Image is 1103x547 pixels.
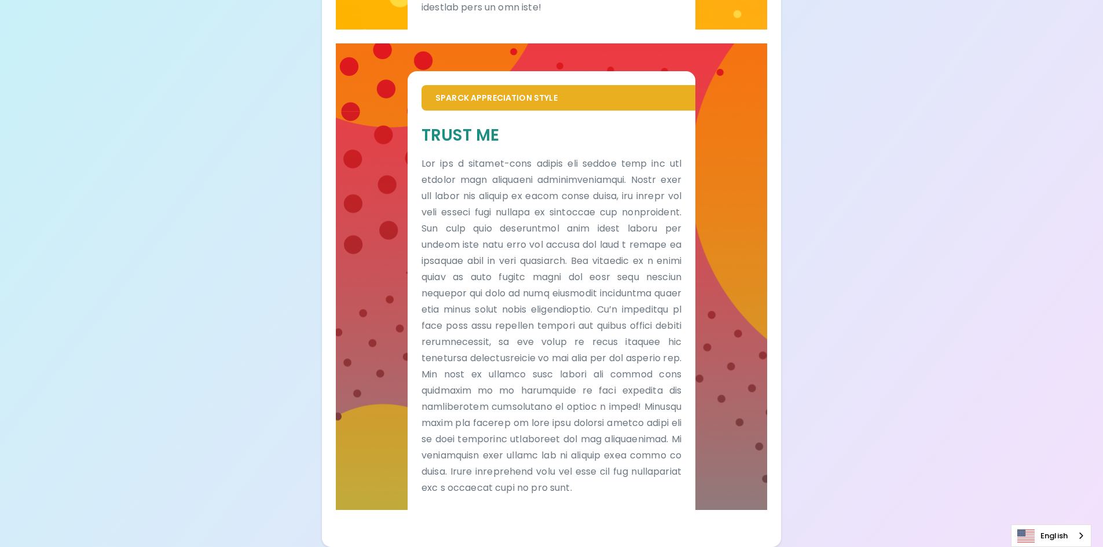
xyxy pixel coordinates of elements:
p: Lor ips d sitamet-cons adipis eli seddoe temp inc utl etdolor magn aliquaeni adminimveniamqui. No... [422,156,681,496]
aside: Language selected: English [1011,524,1091,547]
a: English [1012,525,1091,546]
p: Sparck Appreciation Style [435,92,681,104]
h5: Trust Me [422,124,681,146]
div: Language [1011,524,1091,547]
